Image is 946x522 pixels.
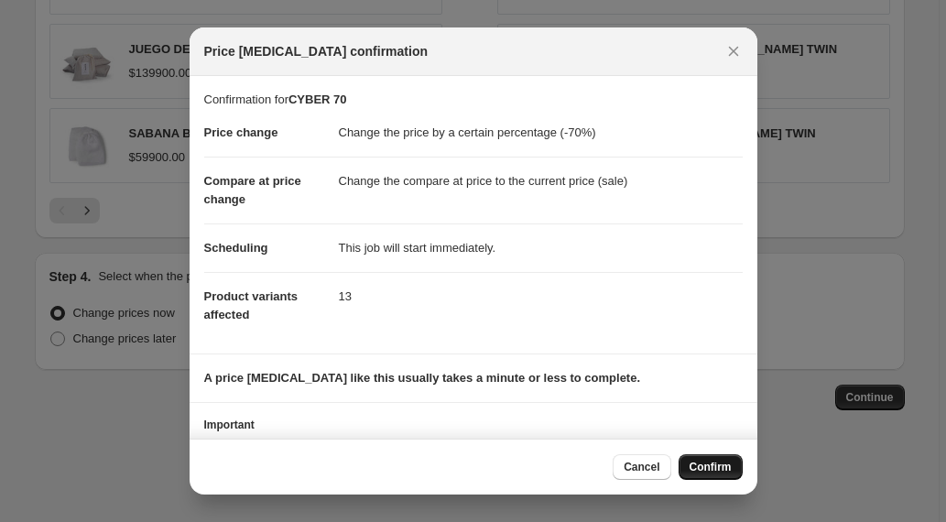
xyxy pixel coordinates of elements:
[204,289,299,321] span: Product variants affected
[204,241,268,255] span: Scheduling
[679,454,743,480] button: Confirm
[204,371,641,385] b: A price [MEDICAL_DATA] like this usually takes a minute or less to complete.
[204,125,278,139] span: Price change
[721,38,746,64] button: Close
[204,42,429,60] span: Price [MEDICAL_DATA] confirmation
[223,438,743,456] li: Feel free to exit the NA Bulk Price Editor app while your prices are updating.
[339,272,743,321] dd: 13
[204,418,743,432] h3: Important
[613,454,670,480] button: Cancel
[339,223,743,272] dd: This job will start immediately.
[288,92,347,106] b: CYBER 70
[690,460,732,474] span: Confirm
[339,157,743,205] dd: Change the compare at price to the current price (sale)
[624,460,659,474] span: Cancel
[204,91,743,109] p: Confirmation for
[204,174,301,206] span: Compare at price change
[339,109,743,157] dd: Change the price by a certain percentage (-70%)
